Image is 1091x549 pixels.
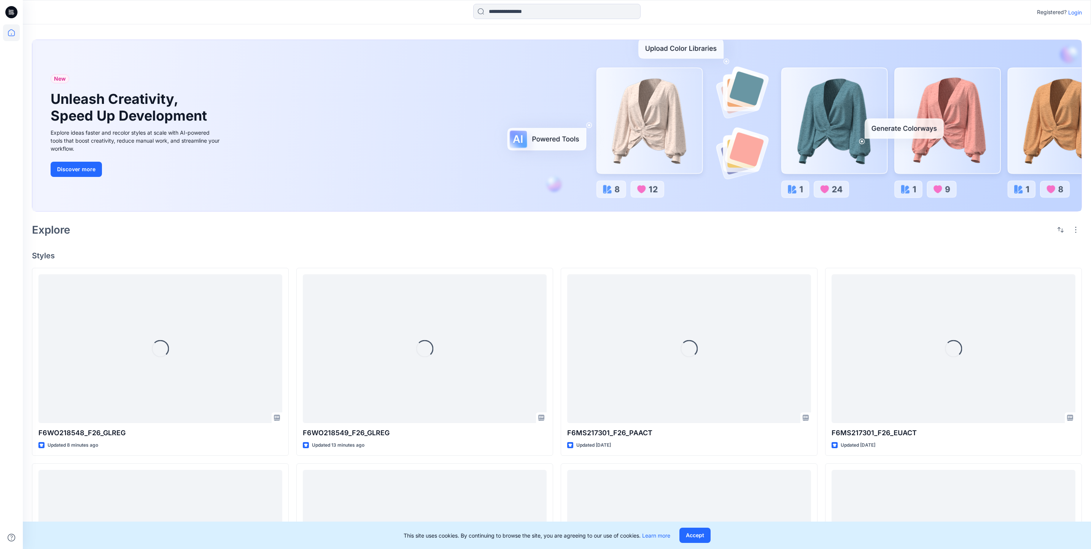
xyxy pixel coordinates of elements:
p: Updated [DATE] [841,441,875,449]
p: Login [1068,8,1082,16]
p: Registered? [1037,8,1067,17]
p: Updated [DATE] [576,441,611,449]
h2: Explore [32,224,70,236]
p: This site uses cookies. By continuing to browse the site, you are agreeing to our use of cookies. [404,531,670,539]
p: Updated 8 minutes ago [48,441,98,449]
p: F6WO218549_F26_GLREG [303,428,547,438]
div: Explore ideas faster and recolor styles at scale with AI-powered tools that boost creativity, red... [51,129,222,153]
p: F6MS217301_F26_EUACT [832,428,1075,438]
p: F6MS217301_F26_PAACT [567,428,811,438]
button: Accept [679,528,711,543]
button: Discover more [51,162,102,177]
h4: Styles [32,251,1082,260]
a: Learn more [642,532,670,539]
span: New [54,74,66,83]
p: F6WO218548_F26_GLREG [38,428,282,438]
h1: Unleash Creativity, Speed Up Development [51,91,210,124]
p: Updated 13 minutes ago [312,441,364,449]
a: Discover more [51,162,222,177]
